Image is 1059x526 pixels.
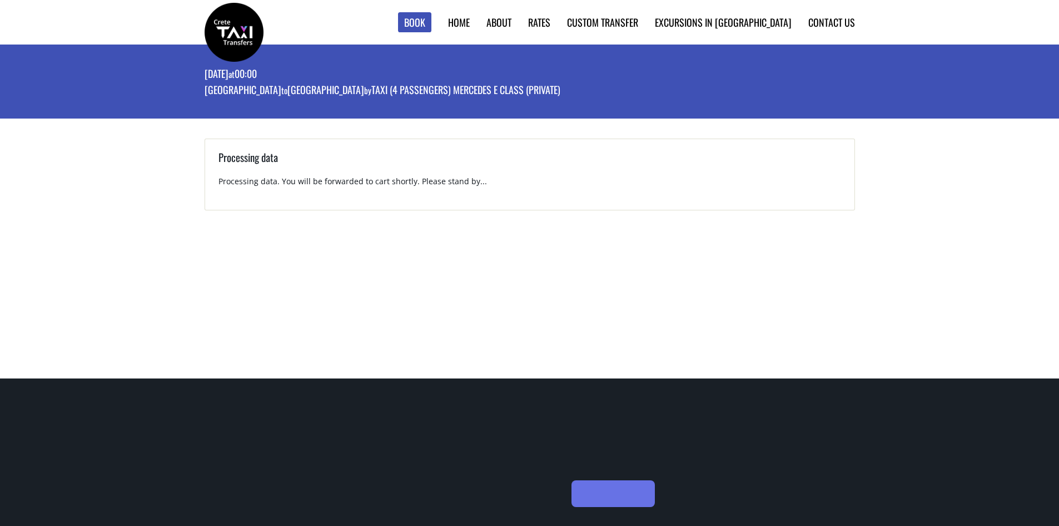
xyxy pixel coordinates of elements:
[205,67,560,83] p: [DATE] 00:00
[315,6,365,39] img: svg%3E
[412,419,451,458] img: No Advance Payment
[205,3,263,62] img: Crete Taxi Transfers | Booking page | Crete Taxi Transfers
[528,15,550,30] a: Rates
[281,84,287,96] small: to
[462,419,501,458] img: Pay On Arrival
[364,84,371,96] small: by
[567,15,638,30] a: Custom Transfer
[448,15,470,30] a: Home
[218,176,841,196] p: Processing data. You will be forwarded to cart shortly. Please stand by...
[205,25,263,37] a: Crete Taxi Transfers | Booking page | Crete Taxi Transfers
[228,68,235,80] small: at
[205,83,560,99] p: [GEOGRAPHIC_DATA] [GEOGRAPHIC_DATA] Taxi (4 passengers) Mercedes E Class (private)
[655,15,792,30] a: Excursions in [GEOGRAPHIC_DATA]
[808,15,855,30] a: Contact us
[486,15,511,30] a: About
[398,12,431,33] a: Book
[205,419,328,500] img: Crete Taxi Transfers
[218,150,841,176] h3: Processing data
[363,419,402,458] img: 100% Safe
